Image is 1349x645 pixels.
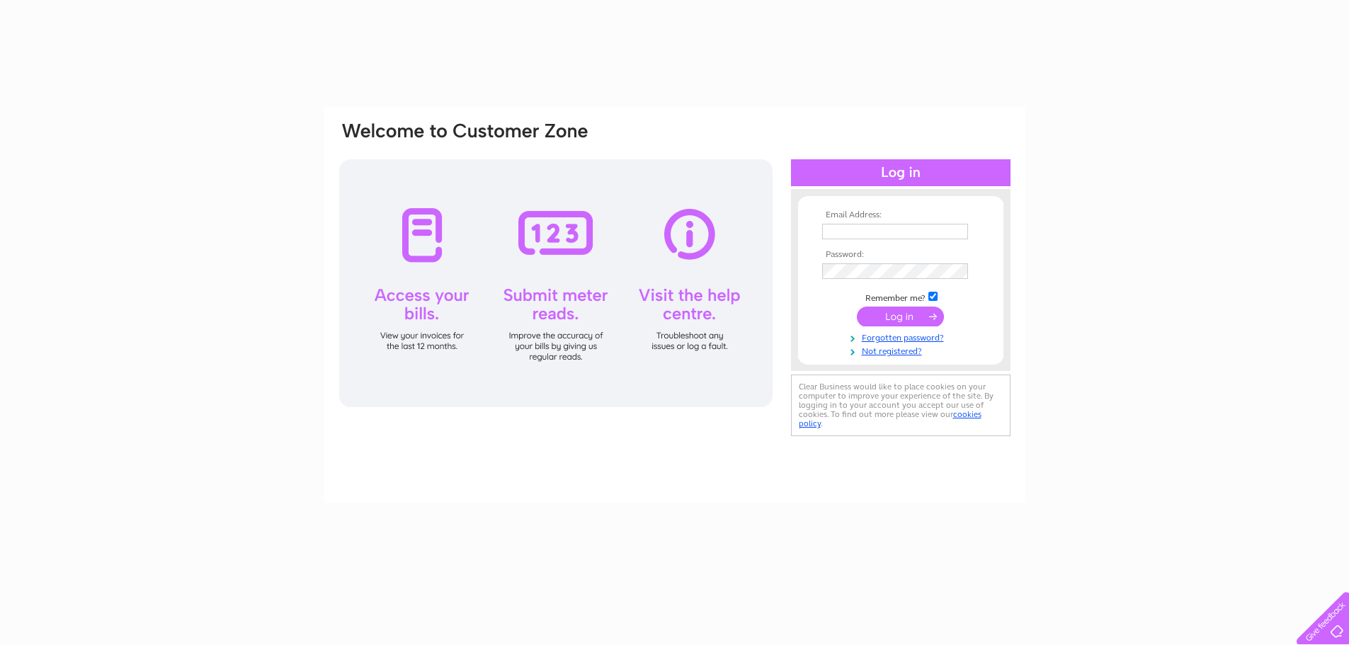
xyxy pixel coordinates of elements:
td: Remember me? [819,290,983,304]
div: Clear Business would like to place cookies on your computer to improve your experience of the sit... [791,375,1011,436]
a: Forgotten password? [822,330,983,343]
th: Password: [819,250,983,260]
a: Not registered? [822,343,983,357]
input: Submit [857,307,944,326]
th: Email Address: [819,210,983,220]
a: cookies policy [799,409,981,428]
